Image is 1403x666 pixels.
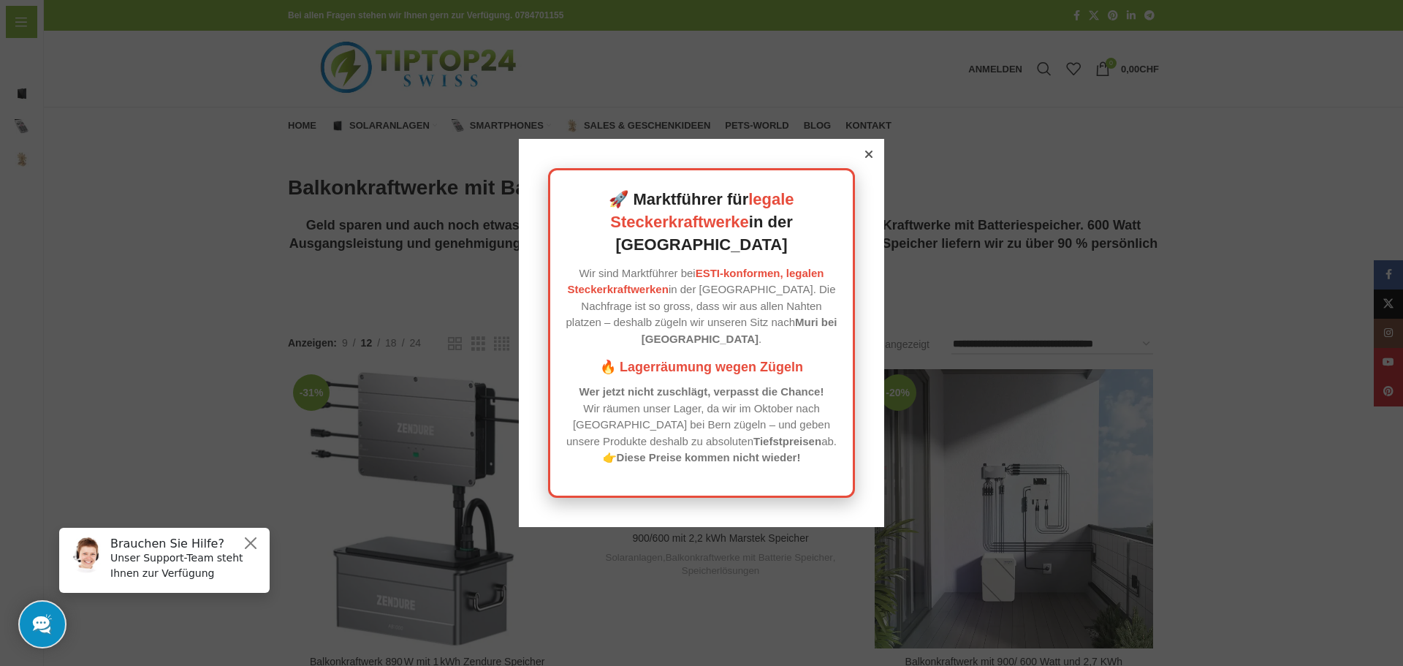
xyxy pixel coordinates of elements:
[579,385,824,398] strong: Wer jetzt nicht zuschlägt, verpasst die Chance!
[610,190,794,231] a: legale Steckerkraftwerke
[565,265,838,348] p: Wir sind Marktführer bei in der [GEOGRAPHIC_DATA]. Die Nachfrage ist so gross, dass wir aus allen...
[63,20,213,34] h6: Brauchen Sie Hilfe?
[20,20,57,57] img: Customer service
[753,435,821,447] strong: Tiefstpreisen
[567,267,824,296] a: ESTI-konformen, legalen Steckerkraftwerken
[565,384,838,466] p: Wir räumen unser Lager, da wir im Oktober nach [GEOGRAPHIC_DATA] bei Bern zügeln – und geben unse...
[617,451,801,463] strong: Diese Preise kommen nicht wieder!
[63,34,213,65] p: Unser Support-Team steht Ihnen zur Verfügung
[565,189,838,256] h2: 🚀 Marktführer für in der [GEOGRAPHIC_DATA]
[194,18,212,36] button: Close
[565,358,838,376] h3: 🔥 Lagerräumung wegen Zügeln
